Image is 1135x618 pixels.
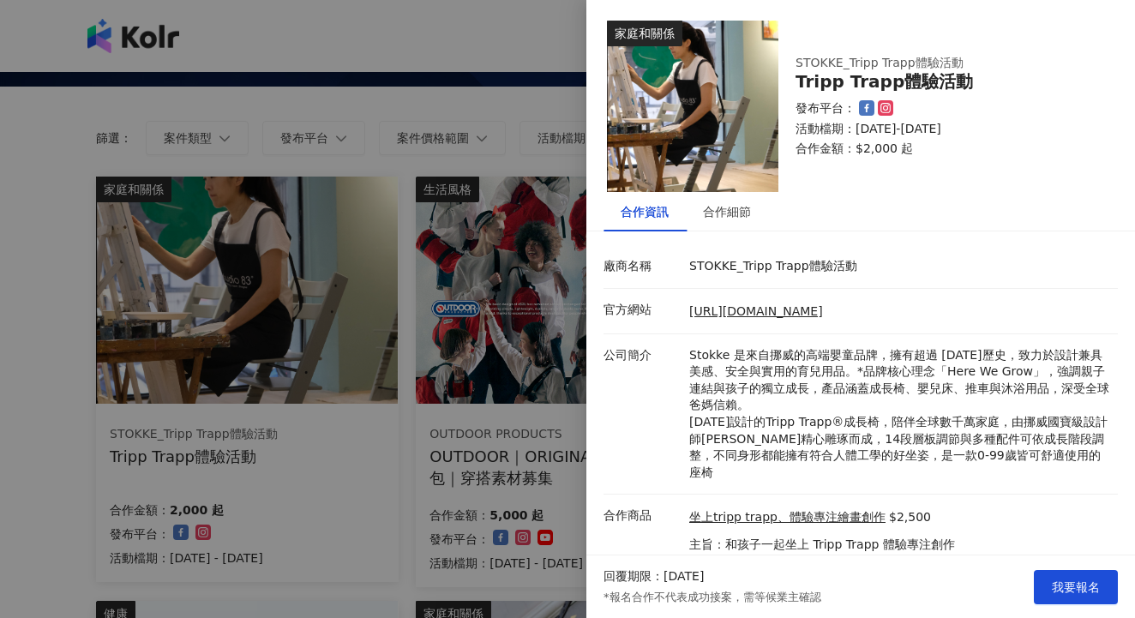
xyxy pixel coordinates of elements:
div: 合作資訊 [621,202,669,221]
p: 廠商名稱 [604,258,681,275]
p: $2,500 [889,509,931,526]
p: 活動檔期：[DATE]-[DATE] [796,121,1097,138]
a: [URL][DOMAIN_NAME] [689,304,823,318]
p: 公司簡介 [604,347,681,364]
p: 合作金額： $2,000 起 [796,141,1097,158]
p: STOKKE_Tripp Trapp體驗活動 [689,258,1109,275]
p: 合作商品 [604,507,681,525]
button: 我要報名 [1034,570,1118,604]
p: *報名合作不代表成功接案，需等候業主確認 [604,590,821,605]
div: 合作細節 [703,202,751,221]
p: 主旨：和孩子一起坐上 Tripp Trapp 體驗專注創作 時間：9/13（六）上午10點 地點：AHM 畫室（[STREET_ADDRESS]） (家中有 3~8 歲的孩子的KOL，由大人陪同... [689,537,971,603]
p: 官方網站 [604,302,681,319]
a: 坐上tripp trapp、體驗專注繪畫創作 [689,509,886,526]
p: 回覆期限：[DATE] [604,568,704,585]
div: Tripp Trapp體驗活動 [796,72,1097,92]
img: 坐上tripp trapp、體驗專注繪畫創作 [607,21,778,192]
p: Stokke 是來自挪威的高端嬰童品牌，擁有超過 [DATE]歷史，致力於設計兼具美感、安全與實用的育兒用品。*品牌核心理念「Here We Grow」，強調親子連結與孩子的獨立成長，產品涵蓋成... [689,347,1109,482]
div: 家庭和關係 [607,21,682,46]
span: 我要報名 [1052,580,1100,594]
div: STOKKE_Tripp Trapp體驗活動 [796,55,1070,72]
p: 發布平台： [796,100,856,117]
